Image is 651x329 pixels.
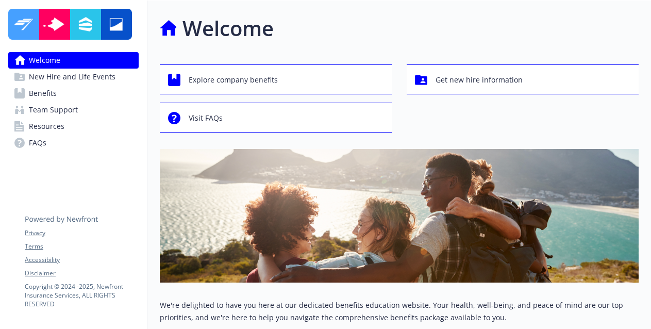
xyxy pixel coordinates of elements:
[160,64,392,94] button: Explore company benefits
[25,269,138,278] a: Disclaimer
[182,13,274,44] h1: Welcome
[407,64,639,94] button: Get new hire information
[189,70,278,90] span: Explore company benefits
[25,255,138,265] a: Accessibility
[29,118,64,135] span: Resources
[160,299,639,324] p: We're delighted to have you here at our dedicated benefits education website. Your health, well-b...
[8,69,139,85] a: New Hire and Life Events
[8,135,139,151] a: FAQs
[29,69,115,85] span: New Hire and Life Events
[160,149,639,283] img: overview page banner
[160,103,392,133] button: Visit FAQs
[8,102,139,118] a: Team Support
[25,282,138,308] p: Copyright © 2024 - 2025 , Newfront Insurance Services, ALL RIGHTS RESERVED
[29,135,46,151] span: FAQs
[8,52,139,69] a: Welcome
[29,52,60,69] span: Welcome
[8,118,139,135] a: Resources
[25,228,138,238] a: Privacy
[29,102,78,118] span: Team Support
[189,108,223,128] span: Visit FAQs
[29,85,57,102] span: Benefits
[436,70,523,90] span: Get new hire information
[8,85,139,102] a: Benefits
[25,242,138,251] a: Terms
